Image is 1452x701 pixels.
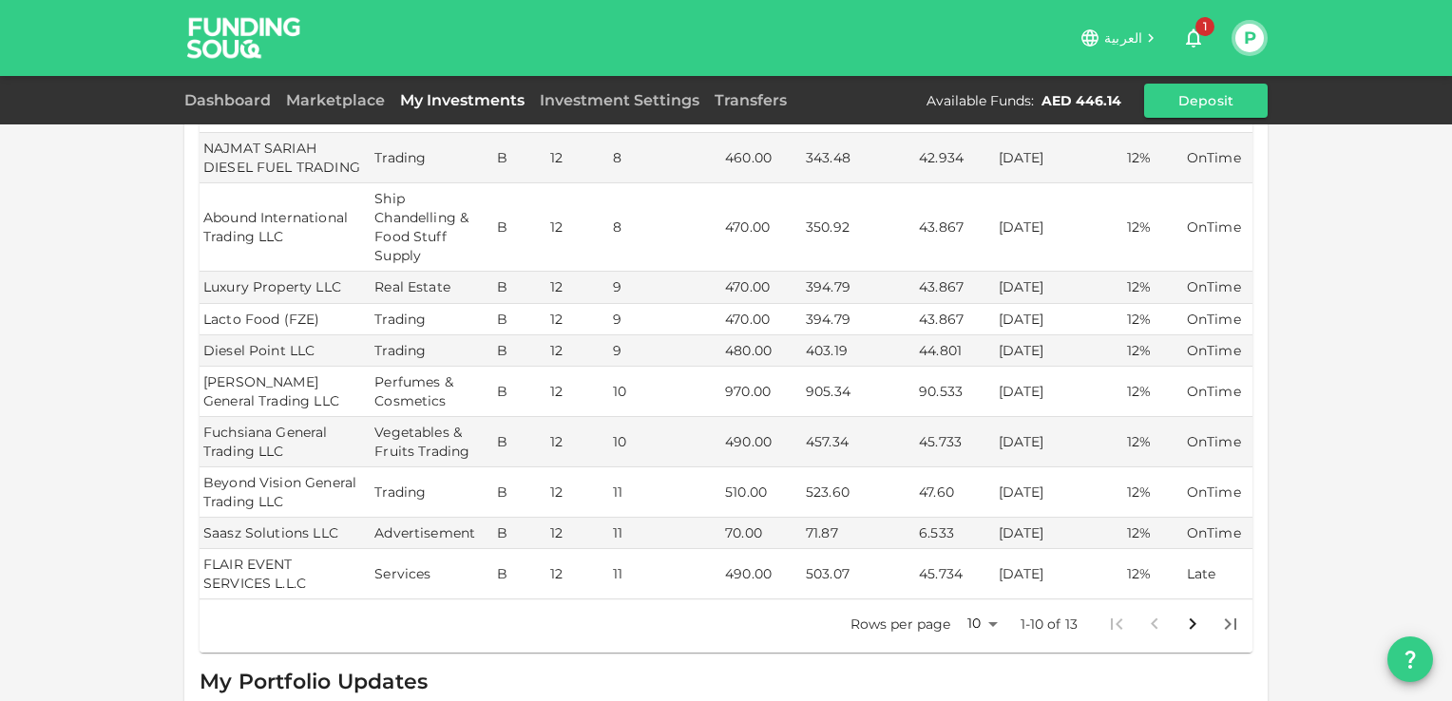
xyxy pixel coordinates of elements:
[1174,605,1212,643] button: Go to next page
[995,304,1123,335] td: [DATE]
[1123,304,1183,335] td: 12%
[493,272,546,303] td: B
[1183,518,1252,549] td: OnTime
[802,183,915,272] td: 350.92
[609,304,721,335] td: 9
[546,304,609,335] td: 12
[1123,335,1183,367] td: 12%
[371,335,492,367] td: Trading
[802,304,915,335] td: 394.79
[721,304,802,335] td: 470.00
[371,183,492,272] td: Ship Chandelling & Food Stuff Supply
[493,133,546,183] td: B
[1235,24,1264,52] button: P
[802,467,915,518] td: 523.60
[609,549,721,599] td: 11
[802,549,915,599] td: 503.07
[200,549,371,599] td: FLAIR EVENT SERVICES L.L.C
[915,467,994,518] td: 47.60
[609,367,721,417] td: 10
[493,304,546,335] td: B
[493,417,546,467] td: B
[721,467,802,518] td: 510.00
[493,335,546,367] td: B
[721,549,802,599] td: 490.00
[371,304,492,335] td: Trading
[721,335,802,367] td: 480.00
[915,367,994,417] td: 90.533
[1123,272,1183,303] td: 12%
[546,467,609,518] td: 12
[1183,335,1252,367] td: OnTime
[915,335,994,367] td: 44.801
[995,467,1123,518] td: [DATE]
[371,518,492,549] td: Advertisement
[1183,133,1252,183] td: OnTime
[609,133,721,183] td: 8
[1123,417,1183,467] td: 12%
[371,549,492,599] td: Services
[546,335,609,367] td: 12
[392,91,532,109] a: My Investments
[1183,272,1252,303] td: OnTime
[802,272,915,303] td: 394.79
[1183,417,1252,467] td: OnTime
[721,417,802,467] td: 490.00
[546,549,609,599] td: 12
[1183,367,1252,417] td: OnTime
[802,367,915,417] td: 905.34
[995,417,1123,467] td: [DATE]
[200,367,371,417] td: [PERSON_NAME] General Trading LLC
[371,272,492,303] td: Real Estate
[995,133,1123,183] td: [DATE]
[995,183,1123,272] td: [DATE]
[609,518,721,549] td: 11
[371,417,492,467] td: Vegetables & Fruits Trading
[850,615,951,634] p: Rows per page
[200,669,428,694] span: My Portfolio Updates
[915,518,994,549] td: 6.533
[371,133,492,183] td: Trading
[609,417,721,467] td: 10
[493,467,546,518] td: B
[200,467,371,518] td: Beyond Vision General Trading LLC
[200,183,371,272] td: Abound International Trading LLC
[609,335,721,367] td: 9
[1183,467,1252,518] td: OnTime
[927,91,1034,110] div: Available Funds :
[546,417,609,467] td: 12
[1123,367,1183,417] td: 12%
[609,183,721,272] td: 8
[802,133,915,183] td: 343.48
[278,91,392,109] a: Marketplace
[1212,605,1250,643] button: Go to last page
[493,367,546,417] td: B
[1183,304,1252,335] td: OnTime
[915,183,994,272] td: 43.867
[721,518,802,549] td: 70.00
[1041,91,1121,110] div: AED 446.14
[609,467,721,518] td: 11
[1123,133,1183,183] td: 12%
[371,467,492,518] td: Trading
[915,549,994,599] td: 45.734
[995,272,1123,303] td: [DATE]
[995,335,1123,367] td: [DATE]
[802,518,915,549] td: 71.87
[721,272,802,303] td: 470.00
[200,518,371,549] td: Saasz Solutions LLC
[546,518,609,549] td: 12
[200,272,371,303] td: Luxury Property LLC
[200,133,371,183] td: NAJMAT SARIAH DIESEL FUEL TRADING
[1123,518,1183,549] td: 12%
[959,610,1004,637] div: 10
[200,335,371,367] td: Diesel Point LLC
[915,272,994,303] td: 43.867
[995,549,1123,599] td: [DATE]
[532,91,707,109] a: Investment Settings
[915,417,994,467] td: 45.733
[546,183,609,272] td: 12
[493,183,546,272] td: B
[546,367,609,417] td: 12
[371,367,492,417] td: Perfumes & Cosmetics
